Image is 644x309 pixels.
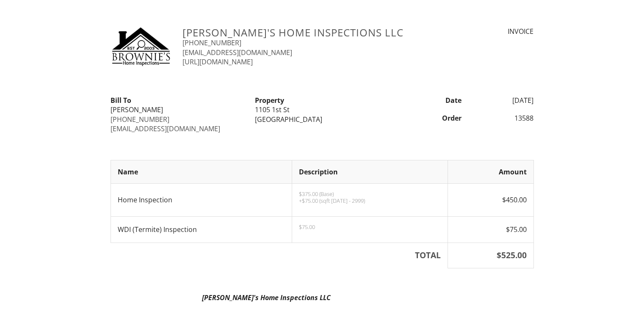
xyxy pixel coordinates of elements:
th: Amount [448,160,533,183]
div: INVOICE [435,27,533,36]
a: [PHONE_NUMBER] [111,115,169,124]
img: Brownie_%281%29.jpg [111,27,173,67]
th: Description [292,160,448,183]
p: $375.00 (Base) +$75.00 (sqft [DATE] - 2999) [299,190,441,204]
th: Name [111,160,292,183]
a: [EMAIL_ADDRESS][DOMAIN_NAME] [111,124,220,133]
strong: Bill To [111,96,131,105]
div: [GEOGRAPHIC_DATA] [255,115,389,124]
div: Order [394,113,467,123]
div: 1105 1st St [255,105,389,114]
strong: Property [255,96,284,105]
td: $75.00 [448,216,533,243]
td: $450.00 [448,184,533,217]
p: $75.00 [299,223,441,230]
div: [DATE] [467,96,539,105]
a: [URL][DOMAIN_NAME] [182,57,253,66]
h3: [PERSON_NAME]'s Home Inspections LLC [182,27,425,38]
a: [PHONE_NUMBER] [182,38,241,47]
a: [EMAIL_ADDRESS][DOMAIN_NAME] [182,48,292,57]
div: Date [394,96,467,105]
strong: [PERSON_NAME]'s Home Inspections LLC [202,293,331,302]
div: [PERSON_NAME] [111,105,245,114]
th: TOTAL [111,243,448,268]
span: Home Inspection [118,195,172,204]
div: 13588 [467,113,539,123]
th: $525.00 [448,243,533,268]
span: WDI (Termite) Inspection [118,225,197,234]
